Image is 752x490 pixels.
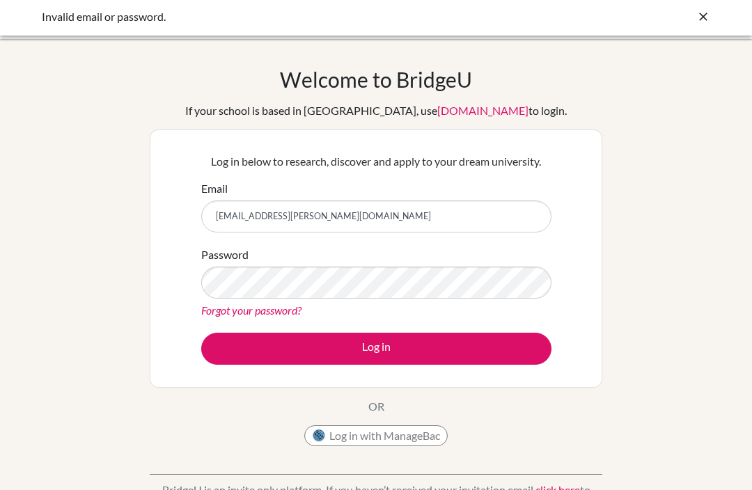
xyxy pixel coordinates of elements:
a: Forgot your password? [201,303,301,317]
div: If your school is based in [GEOGRAPHIC_DATA], use to login. [185,102,567,119]
p: OR [368,398,384,415]
a: [DOMAIN_NAME] [437,104,528,117]
button: Log in [201,333,551,365]
p: Log in below to research, discover and apply to your dream university. [201,153,551,170]
label: Email [201,180,228,197]
h1: Welcome to BridgeU [280,67,472,92]
div: Invalid email or password. [42,8,501,25]
label: Password [201,246,249,263]
button: Log in with ManageBac [304,425,448,446]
